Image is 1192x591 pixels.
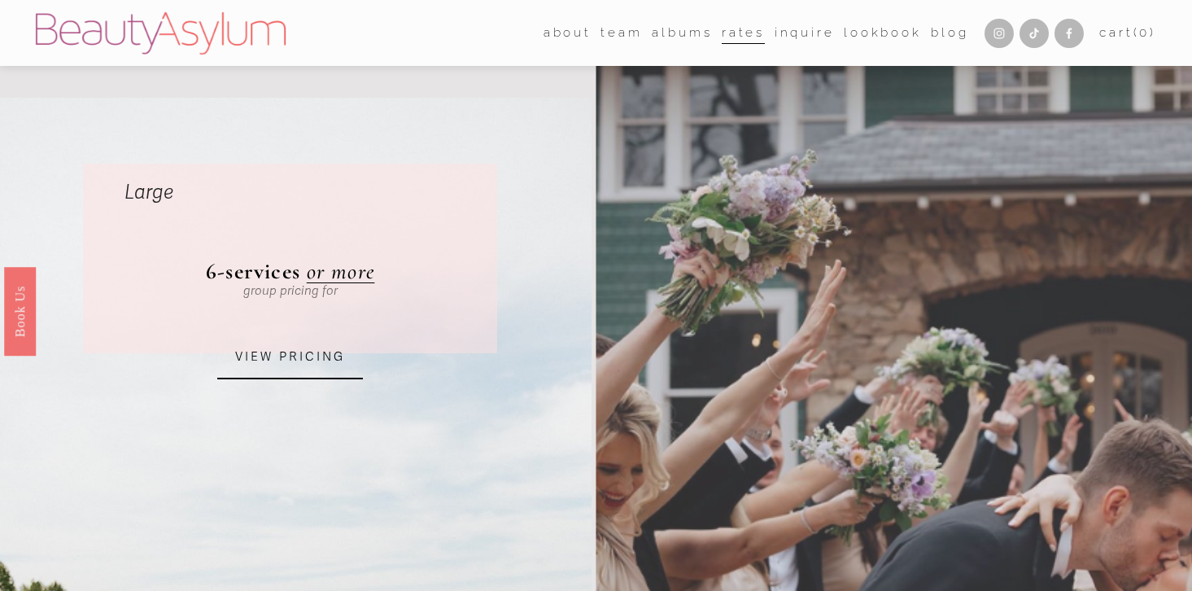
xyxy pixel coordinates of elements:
[722,20,765,45] a: Rates
[217,335,364,379] a: VIEW PRICING
[652,20,712,45] a: albums
[1054,19,1084,48] a: Facebook
[544,20,592,45] a: folder dropdown
[206,258,301,285] strong: 6-services
[1020,19,1049,48] a: TikTok
[124,181,173,204] em: Large
[243,283,338,298] em: group pricing for
[1133,25,1156,40] span: ( )
[775,20,835,45] a: Inquire
[1139,25,1150,40] span: 0
[307,258,375,285] a: or more
[4,267,36,356] a: Book Us
[36,12,286,55] img: Beauty Asylum | Bridal Hair &amp; Makeup Charlotte &amp; Atlanta
[931,20,968,45] a: Blog
[544,22,592,44] span: about
[600,22,642,44] span: team
[844,20,921,45] a: Lookbook
[985,19,1014,48] a: Instagram
[600,20,642,45] a: folder dropdown
[1099,22,1156,44] a: Cart(0)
